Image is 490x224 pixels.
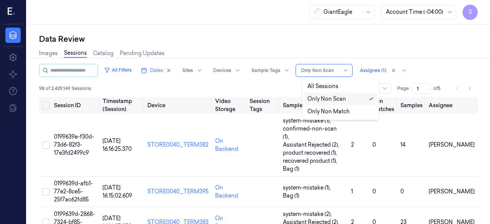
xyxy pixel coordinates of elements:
th: Non Matches [369,97,397,114]
th: Video Storage [212,97,247,114]
th: Sample Tags [280,97,348,114]
th: Session ID [51,97,99,114]
span: confirmed-non-scan (1) , [283,125,345,141]
button: Dates [138,64,175,77]
span: 0199639d-afb1-77e2-8ce5-25f7ac62fd85 [54,180,93,203]
button: All Filters [101,64,135,76]
div: STORE0040_TERM395 [147,188,209,196]
span: [PERSON_NAME] [429,141,475,148]
span: 98 of 2,429,149 Sessions [39,85,91,92]
span: 0 [372,141,376,148]
span: recovered product (1) , [283,157,339,165]
div: On Backend [215,184,243,200]
th: Session Tags [247,97,279,114]
span: 2 [351,141,354,148]
span: 1 [351,188,353,195]
div: STORE0040_TERM382 [147,141,209,149]
div: On Backend [215,137,243,153]
a: Sessions [64,49,87,58]
button: Select row [42,188,50,196]
span: Page [397,85,409,92]
button: S [462,5,478,20]
a: Catalog [93,49,114,57]
button: Select row [42,141,50,149]
a: Images [39,49,58,57]
span: Bag (1) [283,165,299,173]
span: system-mistake (1) , [283,184,332,192]
div: Only Non Match [307,108,350,116]
th: Samples [397,97,426,114]
span: [DATE] 16:15:02.609 [103,184,132,199]
span: Assistant Rejected (2) , [283,141,341,149]
div: All Sessions [307,82,338,90]
span: 0199639e-f30d-73d6-82f3-17e3fd2499c9 [54,133,94,156]
span: [DATE] 16:16:25.370 [103,137,132,152]
span: of 5 [433,85,446,92]
span: 14 [400,141,405,148]
span: product recovered (1) , [283,149,339,157]
span: [PERSON_NAME] [429,188,475,195]
div: Only Non Scan [307,95,346,103]
nav: pagination [452,83,475,94]
span: 0 [400,188,404,195]
div: Data Review [39,34,478,44]
span: Dates [150,67,163,74]
a: Pending Updates [120,49,165,57]
th: Assignee [426,97,478,114]
button: Go to next page [464,83,475,94]
span: Bag (1) [283,192,299,200]
th: Timestamp (Session) [100,97,145,114]
th: Device [144,97,212,114]
span: system-mistake (2) , [283,210,333,218]
span: system-mistake (1) , [283,117,332,125]
span: 0 [372,188,376,195]
button: Select all [42,101,50,109]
